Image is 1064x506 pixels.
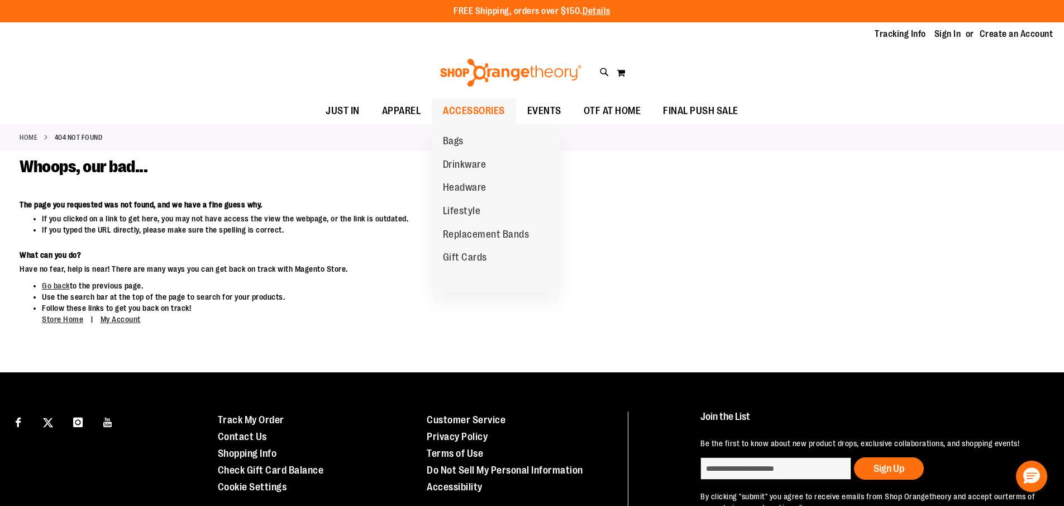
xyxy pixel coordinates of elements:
[583,6,610,16] a: Details
[218,481,287,493] a: Cookie Settings
[8,412,28,431] a: Visit our Facebook page
[85,310,99,329] span: |
[1016,461,1047,492] button: Hello, have a question? Let’s chat.
[443,252,487,266] span: Gift Cards
[432,200,492,223] a: Lifestyle
[39,412,58,431] a: Visit our X page
[326,98,360,124] span: JUST IN
[427,414,505,425] a: Customer Service
[700,457,851,480] input: enter email
[527,98,561,124] span: EVENTS
[427,481,483,493] a: Accessibility
[42,213,831,224] li: If you clicked on a link to get here, you may not have access the view the webpage, or the link i...
[874,463,904,474] span: Sign Up
[42,281,70,290] a: Go back
[443,229,529,243] span: Replacement Bands
[382,98,421,124] span: APPAREL
[854,457,924,480] button: Sign Up
[454,5,610,18] p: FREE Shipping, orders over $150.
[432,176,498,200] a: Headware
[42,302,831,325] li: Follow these links to get you back on track!
[20,263,831,275] dd: Have no fear, help is near! There are many ways you can get back on track with Magento Store.
[443,205,481,219] span: Lifestyle
[98,412,118,431] a: Visit our Youtube page
[432,153,498,177] a: Drinkware
[432,246,498,269] a: Gift Cards
[584,98,641,124] span: OTF AT HOME
[68,412,88,431] a: Visit our Instagram page
[980,28,1053,40] a: Create an Account
[934,28,961,40] a: Sign In
[432,124,560,292] ul: ACCESSORIES
[443,159,486,173] span: Drinkware
[432,130,475,153] a: Bags
[700,412,1038,432] h4: Join the List
[42,224,831,235] li: If you typed the URL directly, please make sure the spelling is correct.
[42,315,83,324] a: Store Home
[314,98,371,124] a: JUST IN
[875,28,926,40] a: Tracking Info
[20,133,37,143] a: Home
[101,315,141,324] a: My Account
[652,98,750,124] a: FINAL PUSH SALE
[371,98,432,124] a: APPAREL
[43,418,53,428] img: Twitter
[427,465,583,476] a: Do Not Sell My Personal Information
[218,465,324,476] a: Check Gift Card Balance
[42,291,831,302] li: Use the search bar at the top of the page to search for your products.
[700,438,1038,449] p: Be the first to know about new product drops, exclusive collaborations, and shopping events!
[432,98,516,124] a: ACCESSORIES
[516,98,572,124] a: EVENTS
[218,431,267,442] a: Contact Us
[443,135,464,149] span: Bags
[218,448,277,459] a: Shopping Info
[663,98,738,124] span: FINAL PUSH SALE
[427,431,488,442] a: Privacy Policy
[20,157,147,176] span: Whoops, our bad...
[432,223,541,247] a: Replacement Bands
[427,448,483,459] a: Terms of Use
[443,98,505,124] span: ACCESSORIES
[20,199,831,210] dt: The page you requested was not found, and we have a fine guess why.
[443,182,486,196] span: Headware
[42,280,831,291] li: to the previous page.
[218,414,284,425] a: Track My Order
[55,133,103,143] strong: 404 Not Found
[438,59,583,87] img: Shop Orangetheory
[20,249,831,261] dt: What can you do?
[572,98,652,124] a: OTF AT HOME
